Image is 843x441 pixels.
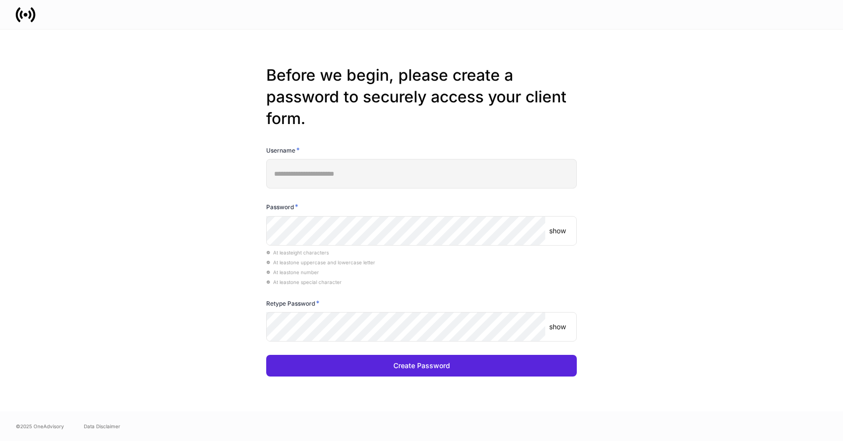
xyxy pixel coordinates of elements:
[84,422,120,430] a: Data Disclaimer
[266,64,577,129] h2: Before we begin, please create a password to securely access your client form.
[266,145,300,155] h6: Username
[266,269,319,275] span: At least one number
[393,361,450,371] div: Create Password
[266,202,298,212] h6: Password
[549,226,566,236] p: show
[266,279,342,285] span: At least one special character
[266,298,319,308] h6: Retype Password
[16,422,64,430] span: © 2025 OneAdvisory
[266,355,577,377] button: Create Password
[266,259,375,265] span: At least one uppercase and lowercase letter
[266,250,329,255] span: At least eight characters
[549,322,566,332] p: show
